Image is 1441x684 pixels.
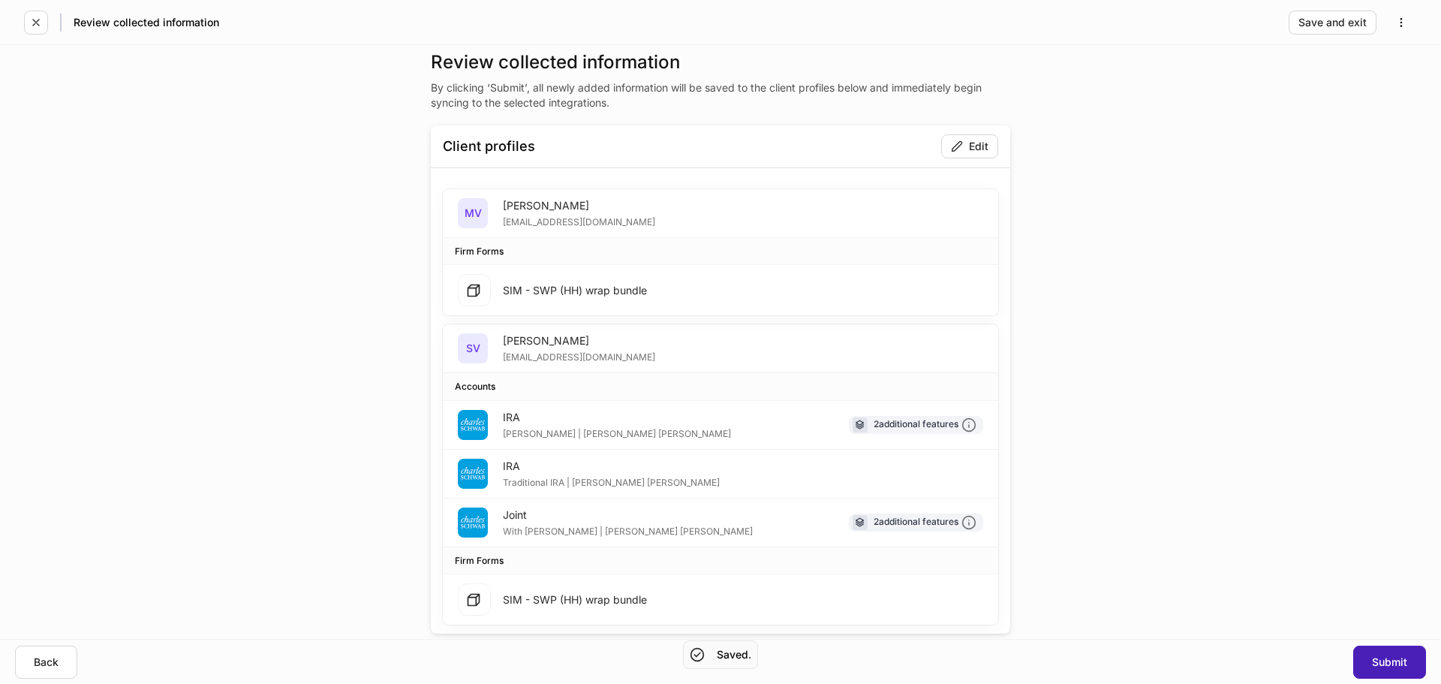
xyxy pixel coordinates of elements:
button: Back [15,646,77,679]
div: SIM - SWP (HH) wrap bundle [503,592,647,607]
div: 2 additional features [874,417,976,432]
div: [PERSON_NAME] [503,333,655,348]
div: [PERSON_NAME] [503,198,655,213]
div: Back [34,657,59,667]
h5: Review collected information [74,15,219,30]
div: 2 additional features [874,514,976,530]
img: charles-schwab-BFYFdbvS.png [458,410,488,440]
img: charles-schwab-BFYFdbvS.png [458,459,488,489]
h5: SV [466,341,480,356]
div: Traditional IRA | [PERSON_NAME] [PERSON_NAME] [503,474,720,489]
h3: Review collected information [431,50,1010,74]
div: Save and exit [1298,17,1367,28]
h5: Saved. [717,647,751,662]
div: SIM - SWP (HH) wrap bundle [503,283,647,298]
div: With [PERSON_NAME] | [PERSON_NAME] [PERSON_NAME] [503,523,753,538]
img: charles-schwab-BFYFdbvS.png [458,508,488,538]
div: Firm Forms [455,244,504,258]
div: Joint [503,508,753,523]
button: Edit [941,134,998,158]
div: [EMAIL_ADDRESS][DOMAIN_NAME] [503,213,655,228]
div: IRA [503,459,720,474]
div: Submit [1372,657,1407,667]
p: By clicking ‘Submit’, all newly added information will be saved to the client profiles below and ... [431,80,1010,110]
div: [PERSON_NAME] | [PERSON_NAME] [PERSON_NAME] [503,425,731,440]
div: Firm Forms [455,553,504,568]
div: [EMAIL_ADDRESS][DOMAIN_NAME] [503,348,655,363]
div: Client profiles [443,137,535,155]
h5: MV [465,206,482,221]
div: IRA [503,410,731,425]
div: Accounts [455,379,495,393]
div: Edit [951,140,988,152]
button: Save and exit [1289,11,1376,35]
button: Submit [1353,646,1426,679]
